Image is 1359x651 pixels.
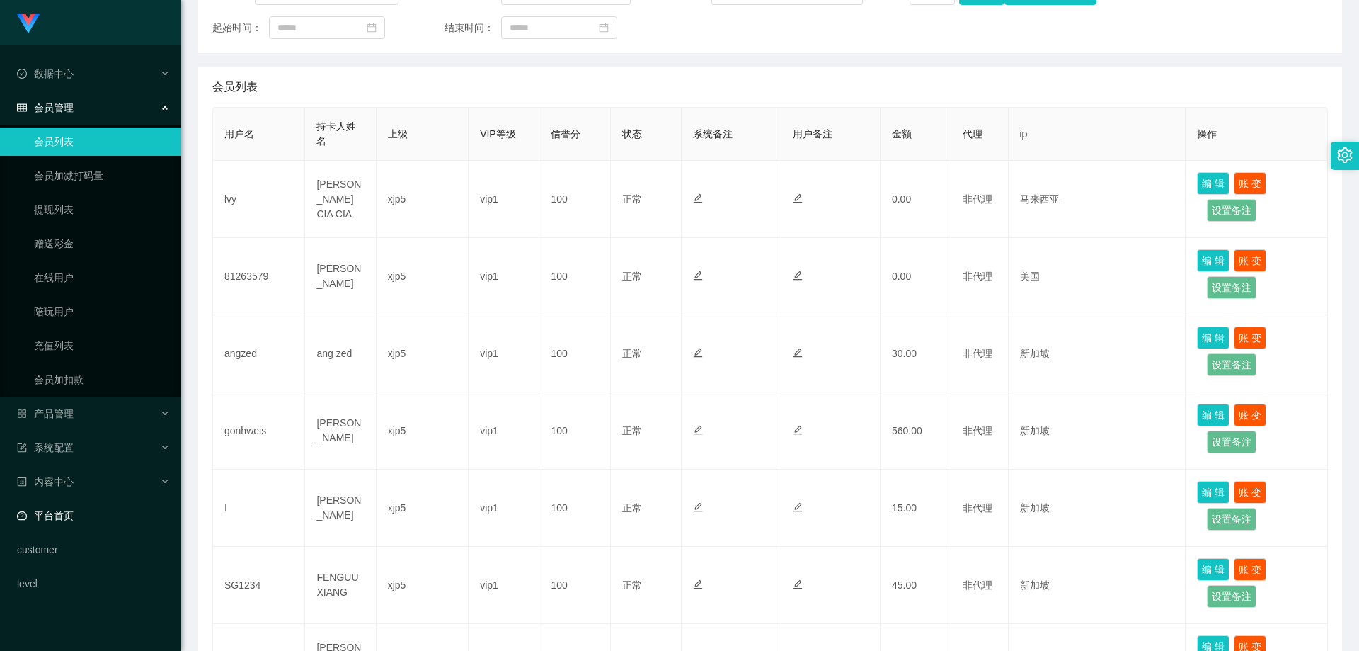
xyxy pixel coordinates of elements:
[17,69,27,79] i: 图标: check-circle-o
[1009,161,1186,238] td: 马来西亚
[1234,249,1266,272] button: 账 变
[1234,558,1266,581] button: 账 变
[1197,249,1229,272] button: 编 辑
[34,196,170,224] a: 提现列表
[1197,558,1229,581] button: 编 辑
[34,264,170,292] a: 在线用户
[212,21,269,35] span: 起始时间：
[469,238,539,315] td: vip1
[305,470,376,547] td: [PERSON_NAME]
[17,536,170,564] a: customer
[551,128,580,140] span: 信誉分
[1197,172,1229,195] button: 编 辑
[34,366,170,394] a: 会员加扣款
[377,161,469,238] td: xjp5
[622,193,642,205] span: 正常
[693,128,733,140] span: 系统备注
[388,128,408,140] span: 上级
[213,161,305,238] td: lvy
[1207,431,1256,453] button: 设置备注
[1207,585,1256,608] button: 设置备注
[1197,404,1229,426] button: 编 辑
[469,547,539,624] td: vip1
[213,238,305,315] td: 81263579
[17,409,27,419] i: 图标: appstore-o
[622,502,642,514] span: 正常
[316,120,356,147] span: 持卡人姓名
[305,315,376,392] td: ang zed
[539,161,610,238] td: 100
[1009,315,1186,392] td: 新加坡
[480,128,516,140] span: VIP等级
[1197,327,1229,349] button: 编 辑
[793,348,803,358] i: 图标: edit
[17,68,74,79] span: 数据中心
[377,547,469,624] td: xjp5
[17,102,74,113] span: 会员管理
[212,79,258,96] span: 会员列表
[793,271,803,281] i: 图标: edit
[793,502,803,512] i: 图标: edit
[539,392,610,470] td: 100
[469,392,539,470] td: vip1
[539,470,610,547] td: 100
[34,332,170,360] a: 充值列表
[305,238,376,315] td: [PERSON_NAME]
[539,238,610,315] td: 100
[622,425,642,436] span: 正常
[539,547,610,624] td: 100
[17,14,40,34] img: logo.9652507e.png
[213,470,305,547] td: I
[1020,128,1028,140] span: ip
[1207,508,1256,531] button: 设置备注
[1009,470,1186,547] td: 新加坡
[793,579,803,589] i: 图标: edit
[34,162,170,190] a: 会员加减打码量
[963,128,982,140] span: 代理
[693,193,703,203] i: 图标: edit
[1234,327,1266,349] button: 账 变
[881,392,951,470] td: 560.00
[224,128,254,140] span: 用户名
[469,161,539,238] td: vip1
[305,161,376,238] td: [PERSON_NAME] CIA CIA
[881,547,951,624] td: 45.00
[622,128,642,140] span: 状态
[17,502,170,530] a: 图标: dashboard平台首页
[1207,353,1256,376] button: 设置备注
[693,502,703,512] i: 图标: edit
[1197,128,1217,140] span: 操作
[17,443,27,453] i: 图标: form
[1197,481,1229,504] button: 编 辑
[17,442,74,453] span: 系统配置
[693,271,703,281] i: 图标: edit
[377,315,469,392] td: xjp5
[469,315,539,392] td: vip1
[1009,392,1186,470] td: 新加坡
[599,23,609,33] i: 图标: calendar
[305,392,376,470] td: [PERSON_NAME]
[793,425,803,435] i: 图标: edit
[34,230,170,258] a: 赠送彩金
[213,392,305,470] td: gonhweis
[963,271,992,282] span: 非代理
[963,193,992,205] span: 非代理
[377,238,469,315] td: xjp5
[622,579,642,591] span: 正常
[1009,238,1186,315] td: 美国
[622,348,642,359] span: 正常
[469,470,539,547] td: vip1
[17,570,170,598] a: level
[1234,172,1266,195] button: 账 变
[213,547,305,624] td: SG1234
[1337,147,1353,163] i: 图标: setting
[17,408,74,419] span: 产品管理
[963,502,992,514] span: 非代理
[539,315,610,392] td: 100
[17,477,27,487] i: 图标: profile
[17,476,74,487] span: 内容中心
[892,128,912,140] span: 金额
[693,348,703,358] i: 图标: edit
[377,392,469,470] td: xjp5
[963,348,992,359] span: 非代理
